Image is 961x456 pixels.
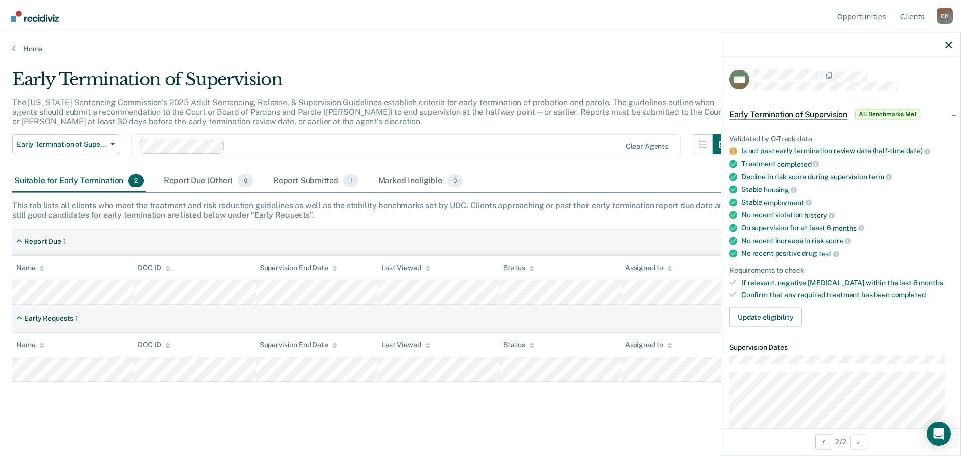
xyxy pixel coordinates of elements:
[741,198,952,207] div: Stable
[721,428,960,455] div: 2 / 2
[919,278,943,286] span: months
[260,341,337,349] div: Supervision End Date
[855,109,920,119] span: All Benchmarks Met
[741,236,952,245] div: No recent increase in risk
[741,185,952,194] div: Stable
[741,249,952,258] div: No recent positive drug
[24,314,73,323] div: Early Requests
[16,341,44,349] div: Name
[625,264,672,272] div: Assigned to
[764,198,811,206] span: employment
[75,314,78,323] div: 1
[937,8,953,24] button: Profile dropdown button
[381,264,430,272] div: Last Viewed
[729,266,952,274] div: Requirements to check
[503,341,534,349] div: Status
[868,173,891,181] span: term
[260,264,337,272] div: Supervision End Date
[63,237,66,246] div: 1
[741,147,952,156] div: Is not past early termination review date (half-time date)
[12,201,949,220] div: This tab lists all clients who meet the treatment and risk reduction guidelines as well as the st...
[937,8,953,24] div: C H
[12,98,724,126] p: The [US_STATE] Sentencing Commission’s 2025 Adult Sentencing, Release, & Supervision Guidelines e...
[11,11,59,22] img: Recidiviz
[17,140,107,149] span: Early Termination of Supervision
[729,109,847,119] span: Early Termination of Supervision
[12,44,949,53] a: Home
[24,237,61,246] div: Report Due
[741,223,952,232] div: On supervision for at least 6
[927,422,951,446] div: Open Intercom Messenger
[815,434,831,450] button: Previous Opportunity
[625,341,672,349] div: Assigned to
[12,69,733,98] div: Early Termination of Supervision
[764,185,797,193] span: housing
[238,174,253,187] span: 0
[16,264,44,272] div: Name
[138,264,170,272] div: DOC ID
[741,159,952,168] div: Treatment
[447,174,463,187] span: 0
[741,172,952,181] div: Decline in risk score during supervision
[729,343,952,352] dt: Supervision Dates
[376,170,465,192] div: Marked Ineligible
[729,134,952,143] div: Validated by O-Track data
[162,170,255,192] div: Report Due (Other)
[626,142,668,151] div: Clear agents
[128,174,144,187] span: 2
[343,174,358,187] span: 1
[271,170,360,192] div: Report Submitted
[891,291,926,299] span: completed
[819,249,839,257] span: test
[741,211,952,220] div: No recent violation
[381,341,430,349] div: Last Viewed
[741,291,952,299] div: Confirm that any required treatment has been
[741,278,952,287] div: If relevant, negative [MEDICAL_DATA] within the last 6
[138,341,170,349] div: DOC ID
[833,224,864,232] span: months
[777,160,819,168] span: completed
[729,307,802,327] button: Update eligibility
[825,237,851,245] span: score
[12,170,146,192] div: Suitable for Early Termination
[721,98,960,130] div: Early Termination of SupervisionAll Benchmarks Met
[850,434,866,450] button: Next Opportunity
[503,264,534,272] div: Status
[804,211,835,219] span: history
